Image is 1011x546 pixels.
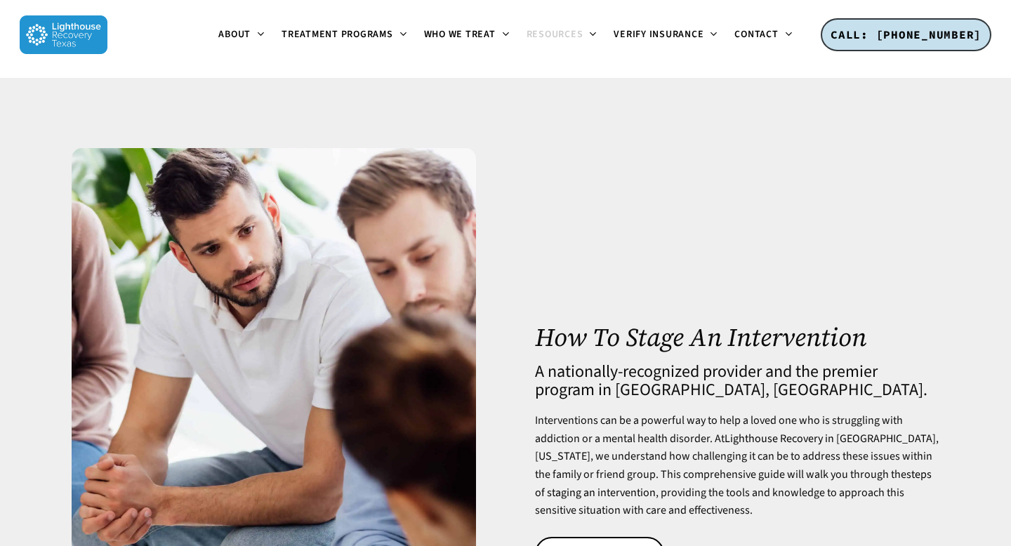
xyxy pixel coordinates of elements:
[424,27,496,41] span: Who We Treat
[821,18,991,52] a: CALL: [PHONE_NUMBER]
[614,27,703,41] span: Verify Insurance
[273,29,416,41] a: Treatment Programs
[535,448,932,482] span: , we understand how challenging it can be to address these issues within the family or friend gro...
[535,413,903,446] span: Interventions can be a powerful way to help a loved one who is struggling with addiction or a men...
[416,29,518,41] a: Who We Treat
[535,363,939,399] h4: A nationally-recognized provider and the premier program in [GEOGRAPHIC_DATA], [GEOGRAPHIC_DATA].
[535,431,939,465] a: Lighthouse Recovery in [GEOGRAPHIC_DATA], [US_STATE]
[734,27,778,41] span: Contact
[726,29,800,41] a: Contact
[605,29,726,41] a: Verify Insurance
[831,27,982,41] span: CALL: [PHONE_NUMBER]
[218,27,251,41] span: About
[535,485,904,519] span: , providing the tools and knowledge to approach this sensitive situation with care and effectiven...
[518,29,606,41] a: Resources
[282,27,393,41] span: Treatment Programs
[535,324,939,352] h1: How To Stage An Intervention
[20,15,107,54] img: Lighthouse Recovery Texas
[535,467,932,500] a: steps of staging an intervention
[527,27,583,41] span: Resources
[210,29,273,41] a: About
